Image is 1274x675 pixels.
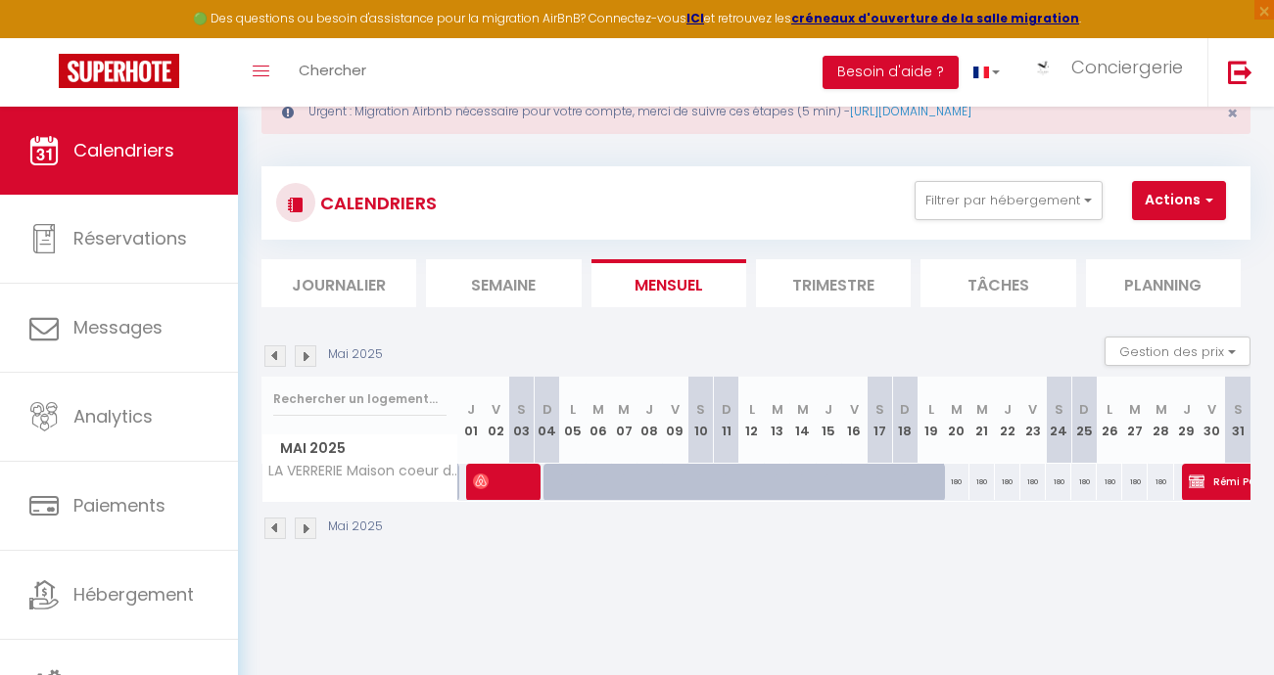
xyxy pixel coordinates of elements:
th: 16 [841,377,867,464]
li: Trimestre [756,259,911,307]
span: Messages [73,315,163,339]
img: logout [1228,60,1252,84]
th: 07 [611,377,637,464]
abbr: V [671,400,680,419]
abbr: L [1107,400,1112,419]
span: Hébergement [73,582,194,607]
abbr: D [900,400,910,419]
abbr: D [1079,400,1089,419]
button: Gestion des prix [1105,337,1250,366]
th: 12 [739,377,765,464]
abbr: M [772,400,783,419]
li: Semaine [426,259,581,307]
th: 18 [892,377,918,464]
abbr: L [570,400,576,419]
th: 08 [637,377,662,464]
abbr: M [618,400,630,419]
abbr: S [1055,400,1063,419]
span: LA VERRERIE Maison coeur de ville avec grand jardin [265,464,461,478]
li: Mensuel [591,259,746,307]
abbr: J [825,400,832,419]
span: Mai 2025 [262,434,457,463]
th: 10 [687,377,713,464]
th: 14 [790,377,816,464]
div: 180 [1071,464,1097,500]
div: 180 [1020,464,1046,500]
abbr: S [1234,400,1243,419]
th: 17 [867,377,892,464]
abbr: S [875,400,884,419]
li: Tâches [920,259,1075,307]
th: 06 [586,377,611,464]
abbr: V [1207,400,1216,419]
span: × [1227,101,1238,125]
li: Planning [1086,259,1241,307]
a: créneaux d'ouverture de la salle migration [791,10,1079,26]
th: 20 [944,377,969,464]
abbr: M [976,400,988,419]
th: 30 [1200,377,1225,464]
img: Super Booking [59,54,179,88]
th: 04 [535,377,560,464]
a: [URL][DOMAIN_NAME] [850,103,971,119]
th: 02 [484,377,509,464]
abbr: D [543,400,552,419]
div: 180 [995,464,1020,500]
button: Actions [1132,181,1226,220]
button: Filtrer par hébergement [915,181,1103,220]
th: 24 [1046,377,1071,464]
div: 180 [1046,464,1071,500]
th: 21 [969,377,995,464]
th: 11 [714,377,739,464]
span: Paiements [73,493,165,517]
a: ... Conciergerie [1014,38,1207,107]
img: ... [1029,58,1059,78]
button: Besoin d'aide ? [823,56,959,89]
th: 23 [1020,377,1046,464]
th: 26 [1097,377,1122,464]
abbr: L [928,400,934,419]
abbr: S [696,400,705,419]
abbr: M [1129,400,1141,419]
span: Calendriers [73,138,174,162]
input: Rechercher un logement... [273,382,447,417]
abbr: J [1183,400,1191,419]
div: 180 [969,464,995,500]
abbr: V [492,400,500,419]
abbr: J [645,400,653,419]
span: Chercher [299,60,366,80]
th: 09 [662,377,687,464]
abbr: M [951,400,963,419]
abbr: V [850,400,859,419]
div: Urgent : Migration Airbnb nécessaire pour votre compte, merci de suivre ces étapes (5 min) - [261,89,1250,134]
th: 01 [458,377,484,464]
button: Close [1227,105,1238,122]
th: 28 [1148,377,1173,464]
th: 22 [995,377,1020,464]
div: 180 [944,464,969,500]
abbr: J [467,400,475,419]
p: Mai 2025 [328,517,383,536]
p: Mai 2025 [328,345,383,364]
button: Ouvrir le widget de chat LiveChat [16,8,74,67]
th: 15 [816,377,841,464]
th: 03 [509,377,535,464]
a: ICI [686,10,704,26]
th: 31 [1225,377,1250,464]
div: 180 [1148,464,1173,500]
abbr: S [517,400,526,419]
abbr: V [1028,400,1037,419]
span: Analytics [73,404,153,428]
h3: CALENDRIERS [315,181,437,225]
abbr: D [722,400,731,419]
th: 05 [560,377,586,464]
th: 27 [1122,377,1148,464]
abbr: L [749,400,755,419]
th: 25 [1071,377,1097,464]
div: 180 [1097,464,1122,500]
li: Journalier [261,259,416,307]
div: 180 [1122,464,1148,500]
abbr: J [1004,400,1012,419]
